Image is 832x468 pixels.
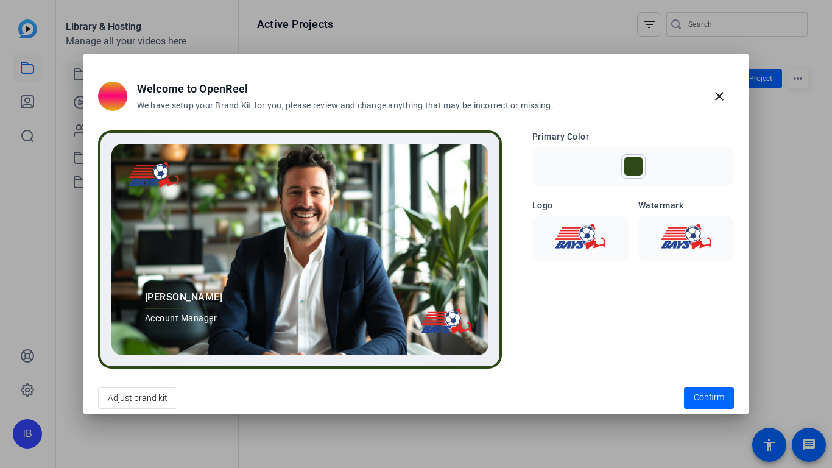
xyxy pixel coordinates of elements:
[712,89,727,104] mat-icon: close
[694,391,724,404] span: Confirm
[111,144,488,355] img: Preview image
[137,80,554,97] h2: Welcome to OpenReel
[108,386,167,409] span: Adjust brand kit
[145,290,223,305] span: [PERSON_NAME]
[540,223,621,253] img: Logo
[532,199,629,212] h3: Logo
[98,387,177,409] button: Adjust brand kit
[137,100,554,112] h3: We have setup your Brand Kit for you, please review and change anything that may be incorrect or ...
[646,223,727,253] img: Watermark
[684,387,734,409] button: Confirm
[145,312,223,325] span: Account Manager
[532,130,735,143] h3: Primary Color
[638,199,735,212] h3: Watermark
